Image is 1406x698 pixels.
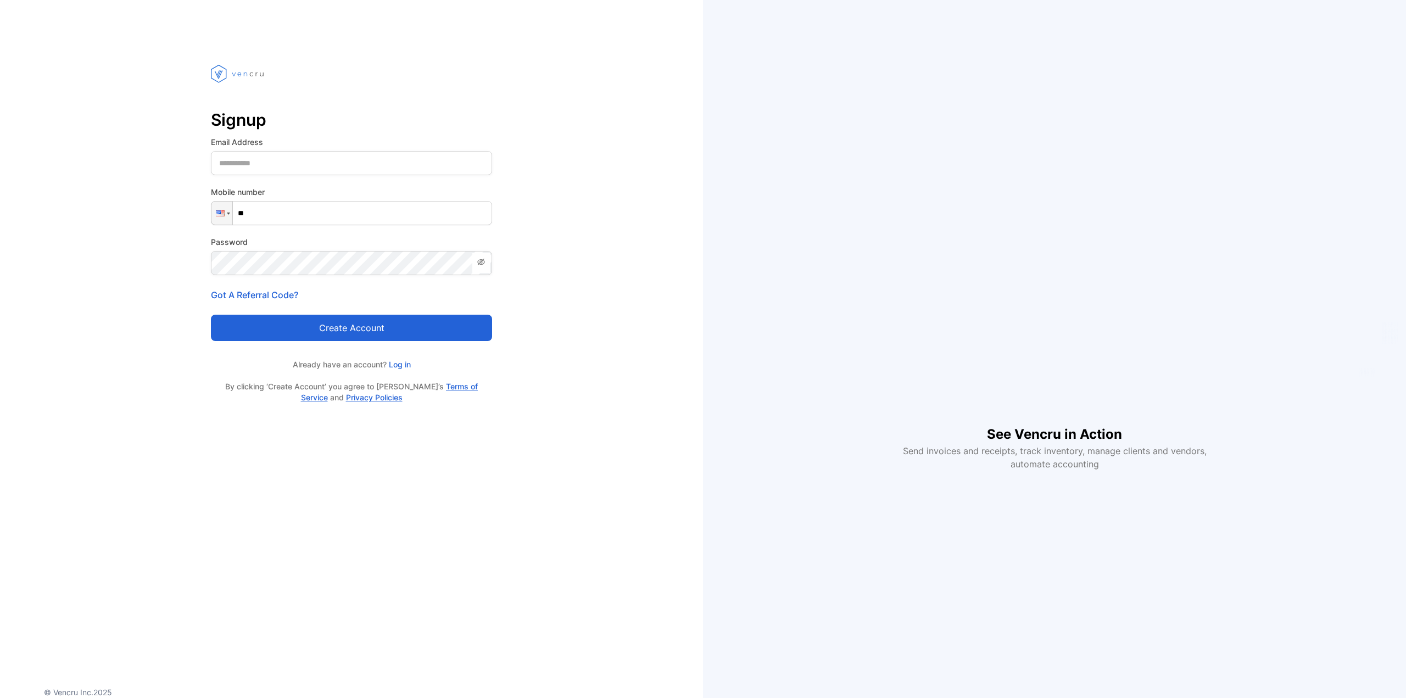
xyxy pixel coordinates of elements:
[211,359,492,370] p: Already have an account?
[896,444,1213,471] p: Send invoices and receipts, track inventory, manage clients and vendors, automate accounting
[895,228,1214,407] iframe: YouTube video player
[211,381,492,403] p: By clicking ‘Create Account’ you agree to [PERSON_NAME]’s and
[211,107,492,133] p: Signup
[211,236,492,248] label: Password
[346,393,403,402] a: Privacy Policies
[211,136,492,148] label: Email Address
[211,202,232,225] div: United States: + 1
[987,407,1122,444] h1: See Vencru in Action
[211,44,266,103] img: vencru logo
[387,360,411,369] a: Log in
[211,186,492,198] label: Mobile number
[211,288,492,301] p: Got A Referral Code?
[211,315,492,341] button: Create account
